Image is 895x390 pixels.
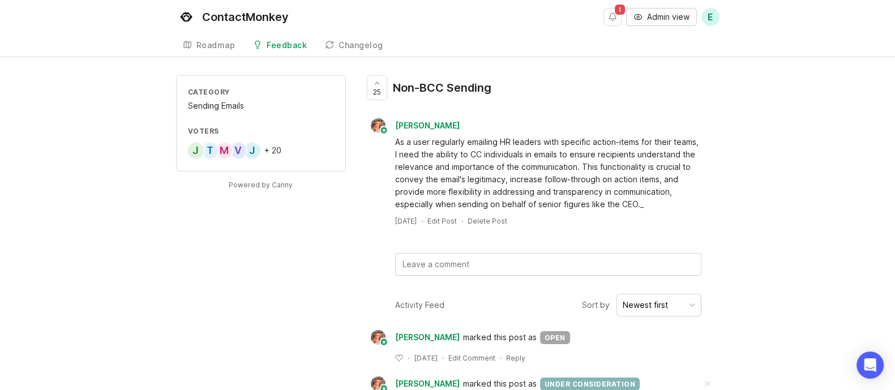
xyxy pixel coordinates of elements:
[367,75,387,100] button: 25
[364,118,469,133] a: Bronwen W[PERSON_NAME]
[395,378,460,390] span: [PERSON_NAME]
[364,330,463,345] a: Bronwen W[PERSON_NAME]
[187,142,205,160] div: J
[215,142,233,160] div: M
[367,118,389,133] img: Bronwen W
[379,338,388,346] img: member badge
[461,216,463,226] div: ·
[395,217,417,225] time: [DATE]
[393,80,491,96] div: Non-BCC Sending
[708,10,713,24] span: E
[468,216,507,226] div: Delete Post
[339,41,383,49] div: Changelog
[414,354,438,362] time: [DATE]
[188,100,334,112] div: Sending Emails
[188,126,334,136] div: Voters
[264,147,281,155] div: + 20
[506,353,525,363] div: Reply
[582,299,610,311] span: Sort by
[395,299,444,311] div: Activity Feed
[408,353,409,363] div: ·
[202,11,289,23] div: ContactMonkey
[603,8,622,26] button: Notifications
[857,352,884,379] div: Open Intercom Messenger
[463,331,537,344] span: marked this post as
[243,142,262,160] div: J
[421,216,423,226] div: ·
[500,353,502,363] div: ·
[367,330,389,345] img: Bronwen W
[442,353,444,363] div: ·
[196,41,235,49] div: Roadmap
[229,142,247,160] div: V
[373,87,381,97] span: 25
[427,216,457,226] div: Edit Post
[176,7,196,27] img: ContactMonkey logo
[463,378,537,390] span: marked this post as
[227,178,294,191] a: Powered by Canny
[647,11,690,23] span: Admin view
[395,136,701,211] div: As a user regularly emailing HR leaders with specific action-items for their teams, I need the ab...
[246,34,314,57] a: Feedback
[395,216,417,226] a: [DATE]
[615,5,625,15] span: 1
[379,126,388,135] img: member badge
[201,142,219,160] div: T
[540,331,570,344] div: open
[448,353,495,363] div: Edit Comment
[626,8,697,26] button: Admin view
[395,121,460,130] span: [PERSON_NAME]
[623,299,668,311] div: Newest first
[395,331,460,344] span: [PERSON_NAME]
[701,8,720,26] button: E
[176,34,242,57] a: Roadmap
[188,87,334,97] div: Category
[318,34,390,57] a: Changelog
[267,41,307,49] div: Feedback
